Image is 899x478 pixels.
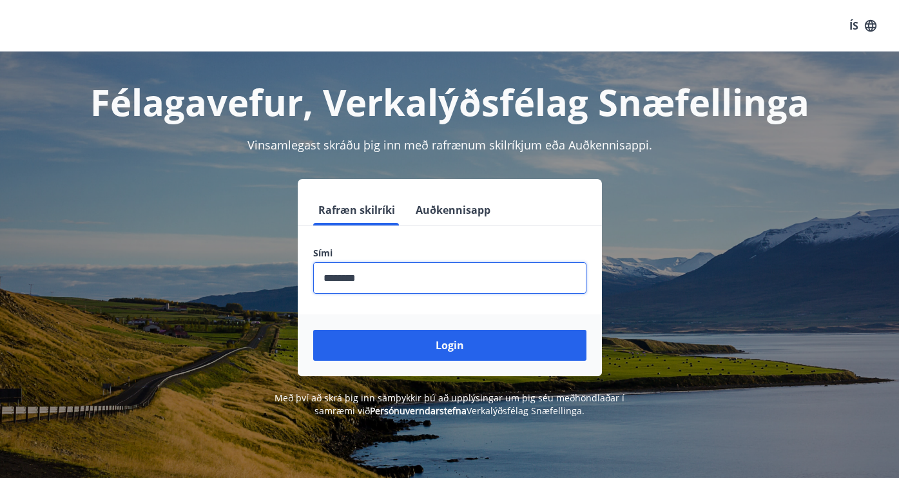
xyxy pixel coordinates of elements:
[842,14,884,37] button: ÍS
[313,247,586,260] label: Sími
[275,392,624,417] span: Með því að skrá þig inn samþykkir þú að upplýsingar um þig séu meðhöndlaðar í samræmi við Verkalý...
[15,77,884,126] h1: Félagavefur, Verkalýðsfélag Snæfellinga
[313,330,586,361] button: Login
[247,137,652,153] span: Vinsamlegast skráðu þig inn með rafrænum skilríkjum eða Auðkennisappi.
[411,195,496,225] button: Auðkennisapp
[313,195,400,225] button: Rafræn skilríki
[370,405,467,417] a: Persónuverndarstefna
